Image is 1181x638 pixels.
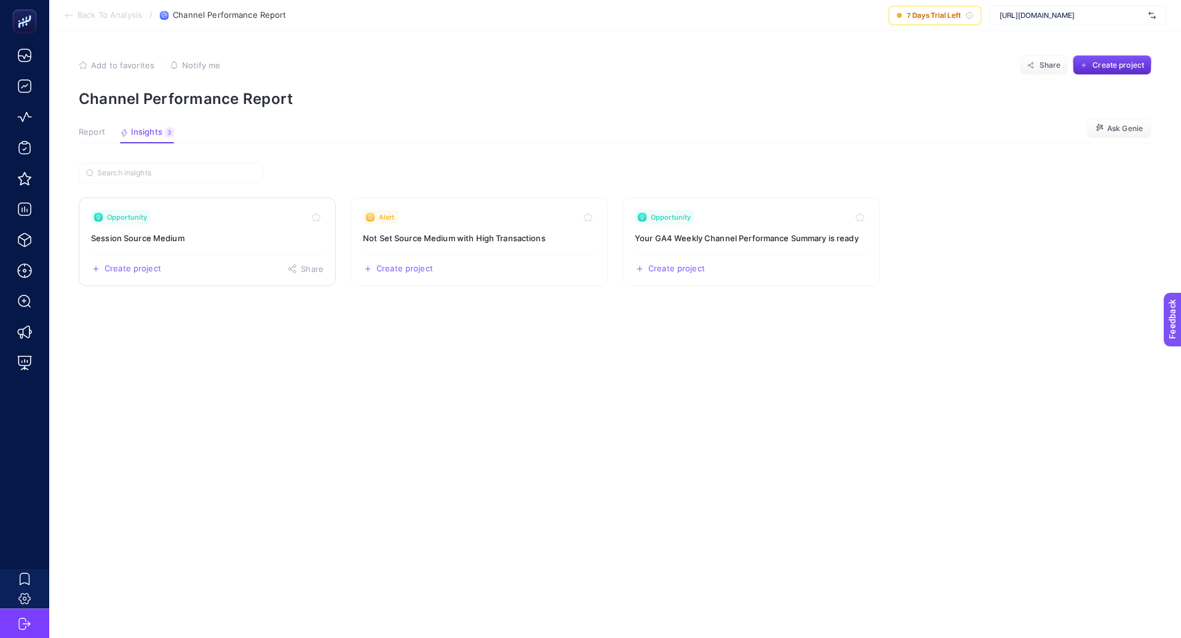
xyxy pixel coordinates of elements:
[79,197,1151,286] section: Insight Packages
[351,197,608,286] a: View insight titled
[651,212,691,222] span: Opportunity
[7,4,47,14] span: Feedback
[301,264,324,274] span: Share
[165,127,174,137] div: 3
[309,210,324,225] button: Toggle favorite
[363,264,433,274] button: Create a new project based on this insight
[149,10,153,20] span: /
[79,127,105,137] span: Report
[91,264,161,274] button: Create a new project based on this insight
[79,60,154,70] button: Add to favorites
[581,210,595,225] button: Toggle favorite
[131,127,162,137] span: Insights
[635,232,867,244] h3: Insight title
[1148,9,1156,22] img: svg%3e
[1020,55,1068,75] button: Share
[170,60,220,70] button: Notify me
[1040,60,1061,70] span: Share
[79,90,1151,108] p: Channel Performance Report
[1073,55,1151,75] button: Create project
[379,212,395,222] span: Alert
[1107,124,1143,134] span: Ask Genie
[648,264,705,274] span: Create project
[376,264,433,274] span: Create project
[97,169,256,178] input: Search
[91,60,154,70] span: Add to favorites
[363,232,595,244] h3: Insight title
[1000,10,1143,20] span: [URL][DOMAIN_NAME]
[907,10,961,20] span: 7 Days Trial Left
[182,60,220,70] span: Notify me
[173,10,286,20] span: Channel Performance Report
[622,197,880,286] a: View insight titled
[105,264,161,274] span: Create project
[287,264,324,274] button: Share this insight
[91,232,324,244] h3: Insight title
[1092,60,1144,70] span: Create project
[107,212,147,222] span: Opportunity
[79,197,336,286] a: View insight titled
[853,210,867,225] button: Toggle favorite
[78,10,142,20] span: Back To Analysis
[1087,119,1151,138] button: Ask Genie
[635,264,705,274] button: Create a new project based on this insight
